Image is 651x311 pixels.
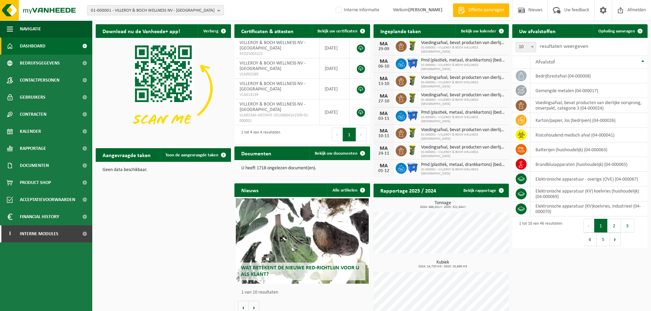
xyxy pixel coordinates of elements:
div: MA [377,163,391,169]
div: MA [377,76,391,82]
div: 27-10 [377,99,391,104]
h2: Nieuws [234,183,265,197]
span: RED25003225 [240,51,314,57]
div: MA [377,111,391,116]
div: MA [377,128,391,134]
td: elektronische apparatuur (KV)koelvries, industrieel (04-000070) [530,201,648,216]
button: 3 [621,219,634,232]
div: 06-10 [377,64,391,69]
span: Verberg [203,29,218,33]
div: 03-11 [377,116,391,121]
span: Ophaling aanvragen [598,29,635,33]
a: Wat betekent de nieuwe RED-richtlijn voor u als klant? [236,198,368,284]
span: 01-000001 - VILLEROY & BOCH WELLNESS [GEOGRAPHIC_DATA] [421,168,505,176]
a: Bekijk uw kalender [456,24,508,38]
button: Previous [332,128,343,141]
td: risicohoudend medisch afval (04-000041) [530,128,648,142]
span: VLAREMA-ARCHIVE-20130604161509-01-000001 [240,113,314,124]
span: Pmd (plastiek, metaal, drankkartons) (bedrijven) [421,162,505,168]
div: MA [377,59,391,64]
td: [DATE] [320,99,350,125]
button: 4 [583,232,597,246]
h2: Certificaten & attesten [234,24,300,38]
span: 01-000001 - VILLEROY & BOCH WELLNESS [GEOGRAPHIC_DATA] [421,150,505,158]
span: Contactpersonen [20,72,59,89]
td: bedrijfsrestafval (04-000008) [530,69,648,83]
label: resultaten weergeven [540,44,588,49]
span: Voedingsafval, bevat producten van dierlijke oorsprong, onverpakt, categorie 3 [421,145,505,150]
td: elektronische apparatuur - overige (OVE) (04-000067) [530,172,648,186]
img: WB-0060-HPE-GN-50 [407,92,418,104]
div: MA [377,94,391,99]
button: Next [356,128,367,141]
span: Acceptatievoorwaarden [20,191,75,208]
div: MA [377,41,391,47]
span: 01-000001 - VILLEROY & BOCH WELLNESS NV - [GEOGRAPHIC_DATA] [91,5,215,16]
span: Gebruikers [20,89,45,106]
div: 24-11 [377,151,391,156]
span: Kalender [20,123,41,140]
td: elektronische apparatuur (KV) koelvries (huishoudelijk) (04-000069) [530,186,648,201]
span: Voedingsafval, bevat producten van dierlijke oorsprong, onverpakt, categorie 3 [421,75,505,81]
h2: Rapportage 2025 / 2024 [374,184,443,197]
a: Offerte aanvragen [453,3,509,17]
span: Toon de aangevraagde taken [165,153,218,157]
a: Bekijk uw documenten [309,146,369,160]
td: batterijen (huishoudelijk) (04-000063) [530,142,648,157]
span: Financial History [20,208,59,225]
button: 2 [608,219,621,232]
h2: Documenten [234,146,278,160]
span: 01-000001 - VILLEROY & BOCH WELLNESS [GEOGRAPHIC_DATA] [421,81,505,89]
span: Pmd (plastiek, metaal, drankkartons) (bedrijven) [421,110,505,115]
span: Bekijk uw documenten [315,151,357,156]
td: [DATE] [320,79,350,99]
span: VLA613139 [240,92,314,98]
td: [DATE] [320,58,350,79]
span: VILLEROY & BOCH WELLNESS NV - [GEOGRAPHIC_DATA] [240,102,306,112]
span: Contracten [20,106,46,123]
td: brandblusapparaten (huishoudelijk) (04-000065) [530,157,648,172]
img: Download de VHEPlus App [96,38,231,139]
div: MA [377,146,391,151]
span: 2024: 14,720 m3 - 2025: 10,860 m3 [377,265,509,268]
span: Bekijk uw certificaten [317,29,357,33]
span: VILLEROY & BOCH WELLNESS NV - [GEOGRAPHIC_DATA] [240,81,306,92]
img: WB-1100-HPE-BE-01 [407,110,418,121]
button: 5 [597,232,610,246]
td: [DATE] [320,38,350,58]
span: Voedingsafval, bevat producten van dierlijke oorsprong, onverpakt, categorie 3 [421,93,505,98]
span: VLA902589 [240,72,314,77]
strong: [PERSON_NAME] [408,8,443,13]
span: Offerte aanvragen [467,7,506,14]
span: Rapportage [20,140,46,157]
span: Afvalstof [535,59,555,65]
div: 10-11 [377,134,391,139]
img: WB-0060-HPE-GN-50 [407,40,418,52]
button: Next [610,232,621,246]
span: VILLEROY & BOCH WELLNESS NV - [GEOGRAPHIC_DATA] [240,40,306,51]
img: WB-0060-HPE-GN-50 [407,75,418,86]
td: karton/papier, los (bedrijven) (04-000026) [530,113,648,128]
label: Interne informatie [334,5,379,15]
span: Product Shop [20,174,51,191]
button: Previous [583,219,594,232]
span: Pmd (plastiek, metaal, drankkartons) (bedrijven) [421,58,505,63]
span: 01-000001 - VILLEROY & BOCH WELLNESS [GEOGRAPHIC_DATA] [421,98,505,106]
a: Ophaling aanvragen [593,24,647,38]
span: Dashboard [20,38,45,55]
img: WB-0060-HPE-GN-50 [407,144,418,156]
span: Navigatie [20,20,41,38]
h3: Kubiek [377,260,509,268]
button: 01-000001 - VILLEROY & BOCH WELLNESS NV - [GEOGRAPHIC_DATA] [87,5,224,15]
span: Documenten [20,157,49,174]
span: 01-000001 - VILLEROY & BOCH WELLNESS [GEOGRAPHIC_DATA] [421,133,505,141]
span: Voedingsafval, bevat producten van dierlijke oorsprong, onverpakt, categorie 3 [421,40,505,46]
div: 1 tot 4 van 4 resultaten [238,127,280,142]
div: 29-09 [377,47,391,52]
span: 10 [516,42,536,52]
td: gemengde metalen (04-000017) [530,83,648,98]
a: Bekijk uw certificaten [312,24,369,38]
p: 1 van 10 resultaten [241,290,366,295]
p: U heeft 1718 ongelezen document(en). [241,166,363,171]
a: Bekijk rapportage [458,184,508,197]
